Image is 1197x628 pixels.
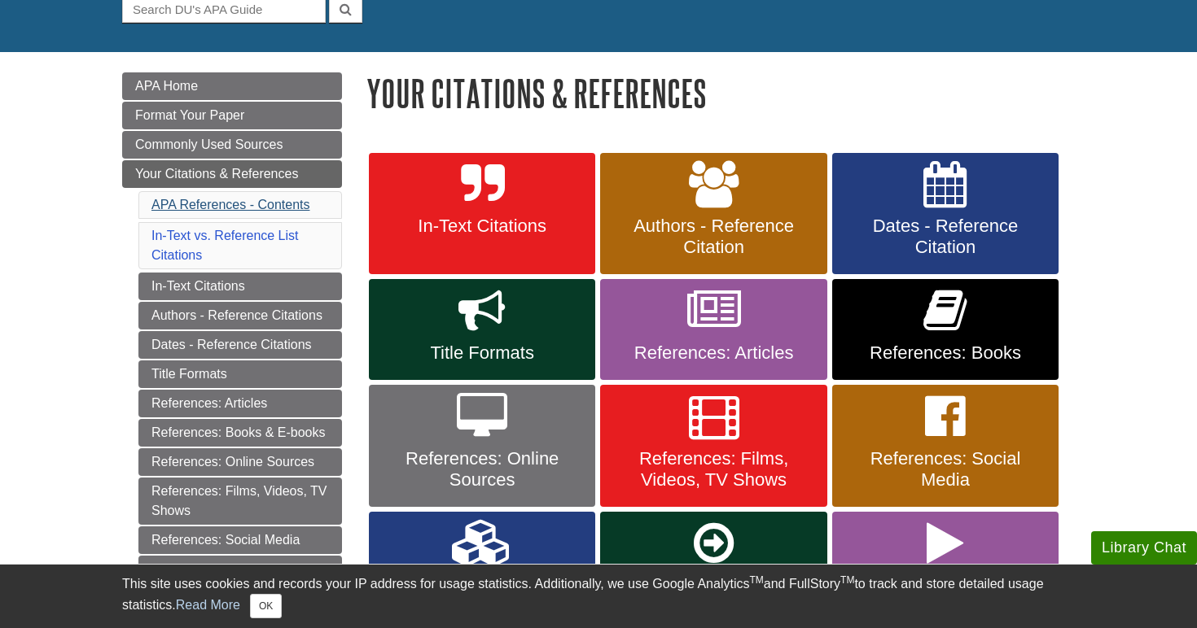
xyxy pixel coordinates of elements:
a: Dates - Reference Citation [832,153,1059,275]
span: References: Films, Videos, TV Shows [612,448,814,491]
a: Read More [176,598,240,612]
span: Format Your Paper [135,108,244,122]
a: References: Social Media [832,385,1059,507]
sup: TM [749,574,763,586]
a: Authors - Reference Citations [138,302,342,329]
span: Authors - Reference Citation [612,216,814,258]
span: In-Text Citations [381,216,583,237]
button: Library Chat [1091,531,1197,565]
span: References: Social Media [844,448,1046,491]
a: In-Text vs. Reference List Citations [151,229,299,262]
a: In-Text Citations [138,273,342,300]
a: Your Citations & References [122,160,342,188]
a: Commonly Used Sources [122,131,342,159]
span: References: Articles [612,342,814,364]
h1: Your Citations & References [366,72,1075,114]
sup: TM [840,574,854,586]
a: References: Other Sources [138,556,342,583]
a: References: Social Media [138,526,342,554]
a: References: Articles [600,279,826,380]
a: Title Formats [138,360,342,388]
a: References: Books & E-books [138,419,342,447]
a: References: Articles [138,390,342,417]
div: This site uses cookies and records your IP address for usage statistics. Additionally, we use Goo... [122,574,1075,618]
a: APA Home [122,72,342,100]
span: APA Home [135,79,198,93]
a: Dates - Reference Citations [138,331,342,359]
span: Dates - Reference Citation [844,216,1046,258]
a: Format Your Paper [122,102,342,129]
span: Your Citations & References [135,167,298,181]
span: Commonly Used Sources [135,137,283,151]
a: References: Books [832,279,1059,380]
a: Authors - Reference Citation [600,153,826,275]
a: References: Films, Videos, TV Shows [600,385,826,507]
span: Title Formats [381,342,583,364]
a: Title Formats [369,279,595,380]
a: In-Text Citations [369,153,595,275]
span: References: Online Sources [381,448,583,491]
a: APA References - Contents [151,198,309,212]
a: References: Online Sources [138,448,342,476]
button: Close [250,594,282,618]
a: References: Online Sources [369,385,595,507]
a: References: Films, Videos, TV Shows [138,478,342,525]
span: References: Books [844,342,1046,364]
